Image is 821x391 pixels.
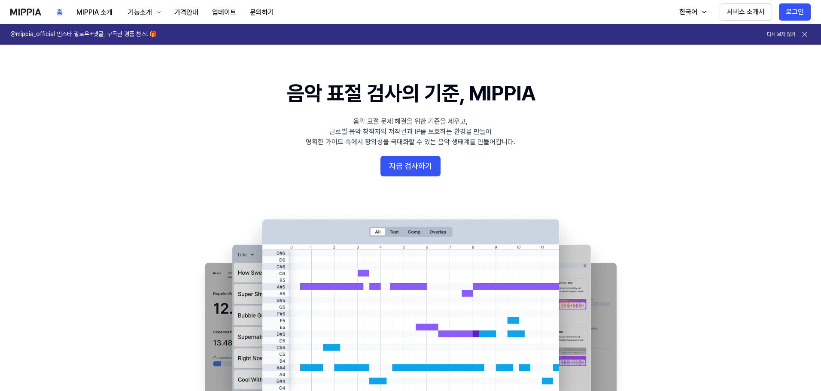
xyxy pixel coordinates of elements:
button: MIPPIA 소개 [70,4,119,21]
img: main Image [187,211,634,391]
a: 홈 [50,0,70,24]
button: 업데이트 [205,4,243,21]
button: 문의하기 [243,4,281,21]
button: 가격안내 [167,4,205,21]
div: 한국어 [678,7,699,17]
button: 서비스 소개서 [720,3,772,21]
button: 한국어 [671,3,713,21]
button: 홈 [50,4,70,21]
a: 업데이트 [205,0,243,24]
div: 기능소개 [126,7,154,18]
button: 로그인 [779,3,811,21]
h1: 음악 표절 검사의 기준, MIPPIA [287,79,535,108]
button: 다시 보지 않기 [767,31,795,38]
img: logo [10,9,41,15]
button: 기능소개 [119,4,167,21]
h1: @mippia_official 인스타 팔로우+댓글, 구독권 경품 찬스! 🎁 [10,30,157,39]
div: 음악 표절 문제 해결을 위한 기준을 세우고, 글로벌 음악 창작자의 저작권과 IP를 보호하는 환경을 만들어 명확한 가이드 속에서 창의성을 극대화할 수 있는 음악 생태계를 만들어... [306,116,515,147]
button: 지금 검사하기 [380,156,441,176]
